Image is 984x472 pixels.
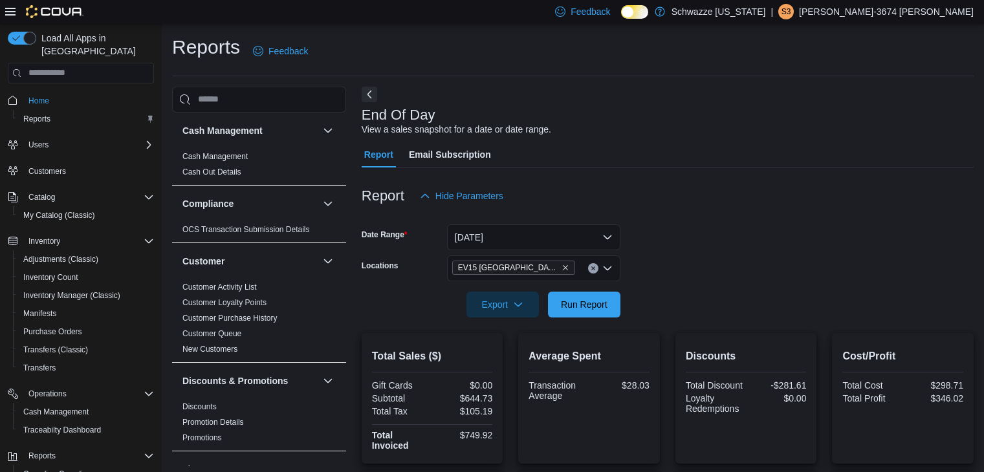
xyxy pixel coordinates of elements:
span: Run Report [561,298,607,311]
div: View a sales snapshot for a date or date range. [362,123,551,136]
span: Promotion Details [182,417,244,427]
div: $105.19 [435,406,492,416]
button: Run Report [548,292,620,317]
button: Traceabilty Dashboard [13,421,159,439]
button: Inventory [23,233,65,249]
a: Customer Queue [182,329,241,338]
button: Compliance [320,196,336,211]
button: Reports [3,447,159,465]
div: Total Profit [842,393,900,403]
div: $346.02 [906,393,963,403]
div: $749.92 [435,430,492,440]
span: Inventory Manager (Classic) [18,288,154,303]
span: Transfers (Classic) [18,342,154,358]
button: Open list of options [602,263,613,274]
span: Traceabilty Dashboard [23,425,101,435]
h3: Customer [182,255,224,268]
div: Subtotal [372,393,430,403]
span: Cash Management [23,407,89,417]
div: Loyalty Redemptions [686,393,743,414]
span: Reports [23,448,154,464]
span: Hide Parameters [435,189,503,202]
button: Next [362,87,377,102]
button: Export [466,292,539,317]
a: Feedback [248,38,313,64]
button: Manifests [13,305,159,323]
div: $298.71 [906,380,963,391]
span: Cash Out Details [182,167,241,177]
a: Inventory Manager (Classic) [18,288,126,303]
h3: Report [362,188,404,204]
div: -$281.61 [749,380,806,391]
button: Compliance [182,197,318,210]
button: Operations [23,386,72,402]
div: Total Cost [842,380,900,391]
button: Clear input [588,263,598,274]
span: Home [28,96,49,106]
span: Customer Purchase History [182,313,278,323]
h3: End Of Day [362,107,435,123]
button: Remove EV15 Las Cruces North from selection in this group [562,264,569,272]
span: Manifests [23,308,56,319]
div: Transaction Average [529,380,586,401]
span: Export [474,292,531,317]
a: New Customers [182,345,237,354]
a: Manifests [18,306,61,321]
input: Dark Mode [621,5,648,19]
span: Cash Management [182,151,248,162]
div: $0.00 [435,380,492,391]
a: Customer Activity List [182,283,257,292]
button: Cash Management [13,403,159,421]
h3: Discounts & Promotions [182,374,288,387]
span: Feedback [268,45,308,58]
span: Operations [23,386,154,402]
span: EV15 [GEOGRAPHIC_DATA] [458,261,559,274]
button: Inventory [3,232,159,250]
span: Report [364,142,393,167]
span: Transfers [23,363,56,373]
span: Discounts [182,402,217,412]
div: Total Tax [372,406,430,416]
h2: Cost/Profit [842,349,963,364]
a: Customer Purchase History [182,314,278,323]
a: Promotion Details [182,418,244,427]
h2: Discounts [686,349,807,364]
span: Customer Activity List [182,282,257,292]
span: Inventory Count [18,270,154,285]
h2: Average Spent [529,349,650,364]
a: Customer Loyalty Points [182,298,267,307]
span: Email Subscription [409,142,491,167]
label: Date Range [362,230,408,240]
div: $0.00 [749,393,806,403]
span: My Catalog (Classic) [18,208,154,223]
button: Inventory Manager (Classic) [13,286,159,305]
span: Catalog [23,189,154,205]
button: Reports [13,110,159,128]
a: Cash Out Details [182,167,241,177]
div: Customer [172,279,346,362]
button: Purchase Orders [13,323,159,341]
span: New Customers [182,344,237,354]
button: Catalog [3,188,159,206]
div: Cash Management [172,149,346,185]
button: Home [3,91,159,110]
button: Transfers (Classic) [13,341,159,359]
span: Promotions [182,433,222,443]
a: Traceabilty Dashboard [18,422,106,438]
button: Customer [320,253,336,269]
span: Operations [28,389,67,399]
h2: Total Sales ($) [372,349,493,364]
span: Inventory Count [23,272,78,283]
a: OCS Transaction Submission Details [182,225,310,234]
a: Customers [23,164,71,179]
p: Schwazze [US_STATE] [672,4,766,19]
span: Inventory [23,233,154,249]
span: Users [23,137,154,153]
span: OCS Transaction Submission Details [182,224,310,235]
label: Locations [362,261,399,271]
button: My Catalog (Classic) [13,206,159,224]
span: Customers [23,163,154,179]
button: Discounts & Promotions [320,373,336,389]
h3: Compliance [182,197,234,210]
